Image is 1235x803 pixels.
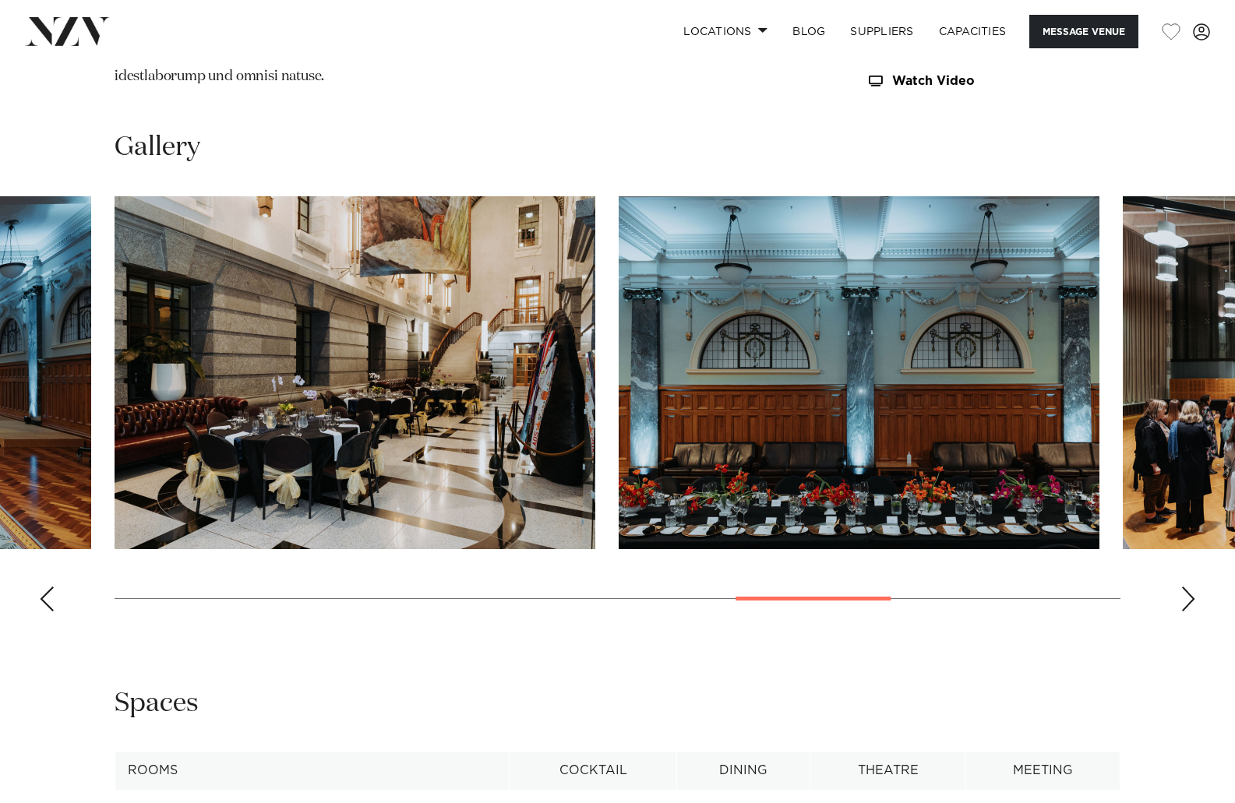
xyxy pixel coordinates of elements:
[677,752,810,790] th: Dining
[115,130,200,165] h2: Gallery
[671,15,780,48] a: Locations
[25,17,110,45] img: nzv-logo.png
[810,752,966,790] th: Theatre
[966,752,1120,790] th: Meeting
[619,196,1099,549] swiper-slide: 10 / 13
[115,196,595,549] swiper-slide: 9 / 13
[780,15,838,48] a: BLOG
[926,15,1019,48] a: Capacities
[509,752,677,790] th: Cocktail
[838,15,926,48] a: SUPPLIERS
[115,752,510,790] th: Rooms
[866,75,1120,88] a: Watch Video
[115,686,199,721] h2: Spaces
[1029,15,1138,48] button: Message Venue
